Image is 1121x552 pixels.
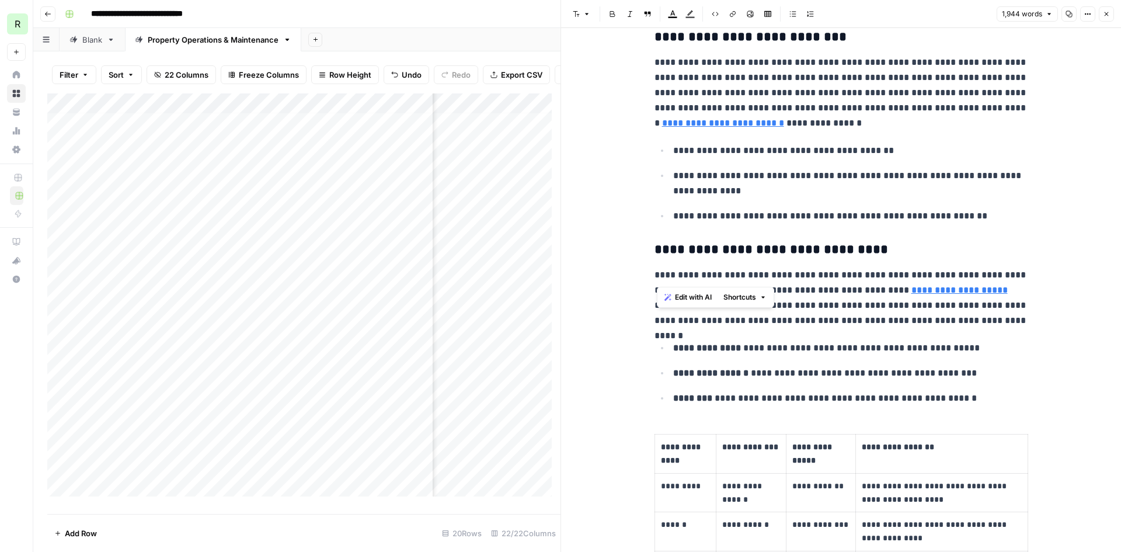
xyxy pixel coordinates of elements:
[101,65,142,84] button: Sort
[7,121,26,140] a: Usage
[15,17,20,31] span: R
[486,524,560,543] div: 22/22 Columns
[125,28,301,51] a: Property Operations & Maintenance
[7,84,26,103] a: Browse
[65,527,97,539] span: Add Row
[675,292,712,303] span: Edit with AI
[82,34,102,46] div: Blank
[52,65,96,84] button: Filter
[719,290,771,305] button: Shortcuts
[7,65,26,84] a: Home
[434,65,478,84] button: Redo
[7,9,26,39] button: Workspace: Re-Leased
[660,290,716,305] button: Edit with AI
[221,65,307,84] button: Freeze Columns
[7,140,26,159] a: Settings
[402,69,422,81] span: Undo
[8,252,25,269] div: What's new?
[311,65,379,84] button: Row Height
[147,65,216,84] button: 22 Columns
[483,65,550,84] button: Export CSV
[47,524,104,543] button: Add Row
[437,524,486,543] div: 20 Rows
[501,69,542,81] span: Export CSV
[7,232,26,251] a: AirOps Academy
[1002,9,1042,19] span: 1,944 words
[7,251,26,270] button: What's new?
[239,69,299,81] span: Freeze Columns
[148,34,278,46] div: Property Operations & Maintenance
[452,69,471,81] span: Redo
[723,292,756,303] span: Shortcuts
[7,270,26,289] button: Help + Support
[165,69,208,81] span: 22 Columns
[329,69,371,81] span: Row Height
[60,69,78,81] span: Filter
[109,69,124,81] span: Sort
[7,103,26,121] a: Your Data
[997,6,1058,22] button: 1,944 words
[384,65,429,84] button: Undo
[60,28,125,51] a: Blank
